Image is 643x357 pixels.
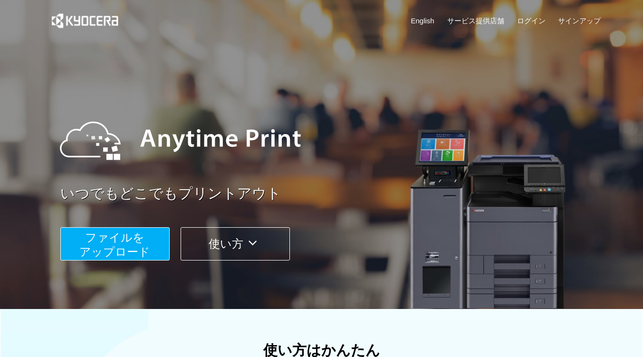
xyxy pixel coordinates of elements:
[181,227,290,261] button: 使い方
[558,16,601,26] a: サインアップ
[60,227,170,261] button: ファイルを​​アップロード
[60,183,607,204] a: いつでもどこでもプリントアウト
[411,16,434,26] a: English
[447,16,504,26] a: サービス提供店舗
[517,16,546,26] a: ログイン
[79,231,150,258] span: ファイルを ​​アップロード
